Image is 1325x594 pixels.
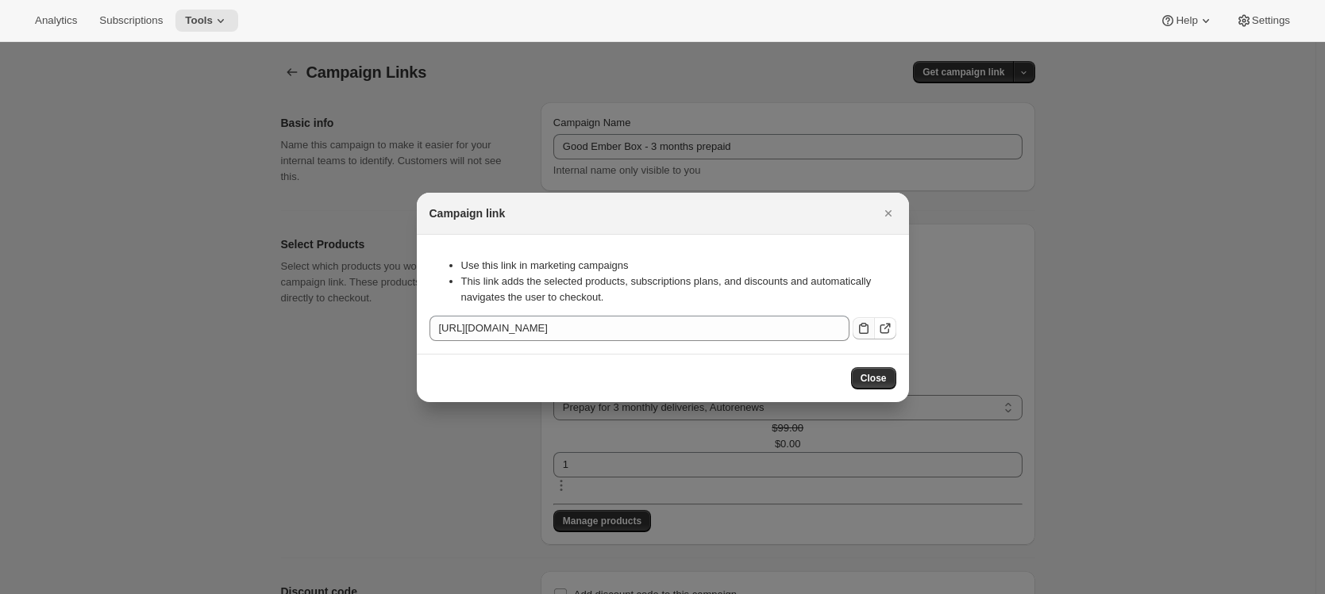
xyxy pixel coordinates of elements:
button: Help [1150,10,1223,32]
button: Tools [175,10,238,32]
h2: Campaign link [429,205,506,221]
li: This link adds the selected products, subscriptions plans, and discounts and automatically naviga... [461,274,896,305]
button: Settings [1227,10,1300,32]
span: Tools [185,14,213,27]
span: Help [1176,14,1197,27]
span: Analytics [35,14,77,27]
button: Close [851,367,896,389]
li: Use this link in marketing campaigns [461,258,896,274]
button: Subscriptions [90,10,172,32]
span: Settings [1252,14,1290,27]
button: Analytics [25,10,87,32]
span: Close [861,372,887,385]
button: Close [877,202,899,224]
span: Subscriptions [99,14,163,27]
